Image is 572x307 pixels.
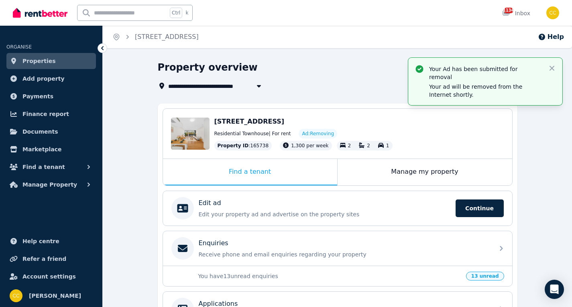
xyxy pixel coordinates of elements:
span: Find a tenant [22,162,65,172]
button: Manage Property [6,177,96,193]
span: Refer a friend [22,254,66,264]
span: 1 [386,143,389,148]
a: Finance report [6,106,96,122]
span: Property ID [218,142,249,149]
div: Inbox [502,9,530,17]
p: Your ad will be removed from the Internet shortly. [429,83,541,99]
a: Add property [6,71,96,87]
img: RentBetter [13,7,67,19]
a: EnquiriesReceive phone and email enquiries regarding your property [163,231,512,266]
a: Properties [6,53,96,69]
h1: Property overview [158,61,258,74]
div: Manage my property [338,159,512,185]
p: Your Ad has been submitted for removal [429,65,541,81]
a: [STREET_ADDRESS] [135,33,199,41]
nav: Breadcrumb [103,26,208,48]
span: 1134 [504,8,513,13]
a: Marketplace [6,141,96,157]
img: chany chen [546,6,559,19]
span: Account settings [22,272,76,281]
span: Ctrl [170,8,182,18]
span: Documents [22,127,58,136]
span: [STREET_ADDRESS] [214,118,285,125]
span: k [185,10,188,16]
span: 2 [367,143,370,148]
a: Refer a friend [6,251,96,267]
div: : 165738 [214,141,272,150]
p: You have 13 unread enquiries [198,272,461,280]
span: Marketplace [22,144,61,154]
a: Documents [6,124,96,140]
span: Residential Townhouse | For rent [214,130,291,137]
span: Add property [22,74,65,83]
p: Receive phone and email enquiries regarding your property [199,250,489,258]
p: Edit your property ad and advertise on the property sites [199,210,451,218]
a: Edit adEdit your property ad and advertise on the property sitesContinue [163,191,512,226]
button: Find a tenant [6,159,96,175]
p: Enquiries [199,238,228,248]
span: ORGANISE [6,44,32,50]
span: 2 [348,143,351,148]
p: Edit ad [199,198,221,208]
a: Help centre [6,233,96,249]
span: 1,300 per week [291,143,328,148]
a: Account settings [6,268,96,285]
div: Open Intercom Messenger [545,280,564,299]
span: 13 unread [466,272,504,281]
span: Continue [456,199,504,217]
img: chany chen [10,289,22,302]
span: Ad: Removing [302,130,334,137]
div: Find a tenant [163,159,337,185]
span: Payments [22,91,53,101]
span: Properties [22,56,56,66]
span: Manage Property [22,180,77,189]
span: [PERSON_NAME] [29,291,81,301]
a: Payments [6,88,96,104]
span: Finance report [22,109,69,119]
button: Help [538,32,564,42]
span: Help centre [22,236,59,246]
